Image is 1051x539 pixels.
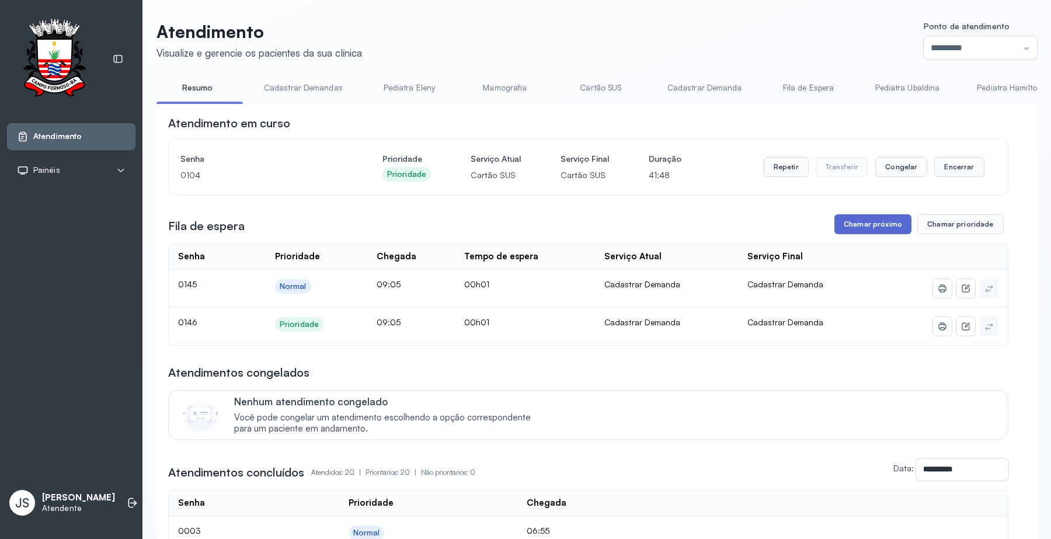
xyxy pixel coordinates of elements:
p: 0104 [180,167,343,183]
p: [PERSON_NAME] [42,492,115,503]
p: Cartão SUS [471,167,521,183]
img: Imagem de CalloutCard [183,397,218,432]
a: Cadastrar Demanda [656,78,754,98]
p: Cartão SUS [561,167,609,183]
a: Pediatra Eleny [368,78,450,98]
p: Atendimento [156,21,362,42]
p: Nenhum atendimento congelado [234,395,543,408]
button: Transferir [816,157,869,177]
h4: Duração [649,151,681,167]
img: Logotipo do estabelecimento [12,19,96,100]
div: Senha [178,498,205,509]
span: 09:05 [377,279,401,289]
h3: Atendimento em curso [168,115,290,131]
div: Serviço Atual [604,251,662,262]
div: Normal [280,281,307,291]
a: Resumo [156,78,238,98]
p: Atendente [42,503,115,513]
button: Chamar próximo [834,214,911,234]
a: Cadastrar Demandas [252,78,354,98]
span: 0146 [178,317,197,327]
button: Chamar prioridade [917,214,1004,234]
div: Visualize e gerencie os pacientes da sua clínica [156,47,362,59]
div: Chegada [527,498,566,509]
span: 00h01 [464,279,489,289]
span: 00h01 [464,317,489,327]
span: Cadastrar Demanda [747,317,823,327]
a: Fila de Espera [768,78,850,98]
a: Pediatra Ubaldina [864,78,952,98]
div: Chegada [377,251,416,262]
p: Prioritários: 20 [366,464,421,481]
div: Prioridade [280,319,319,329]
h3: Atendimentos concluídos [168,464,304,481]
span: | [359,468,361,477]
button: Encerrar [934,157,984,177]
span: Você pode congelar um atendimento escolhendo a opção correspondente para um paciente em andamento. [234,412,543,434]
span: Atendimento [33,131,82,141]
span: 0003 [178,526,201,535]
h4: Serviço Atual [471,151,521,167]
h4: Senha [180,151,343,167]
p: Atendidos: 20 [311,464,366,481]
div: Cadastrar Demanda [604,317,728,328]
button: Congelar [875,157,927,177]
div: Prioridade [275,251,320,262]
div: Normal [353,528,380,538]
h4: Prioridade [382,151,431,167]
div: Tempo de espera [464,251,538,262]
span: Painéis [33,165,60,175]
div: Serviço Final [747,251,803,262]
div: Cadastrar Demanda [604,279,728,290]
span: 0145 [178,279,197,289]
h3: Atendimentos congelados [168,364,309,381]
div: Prioridade [349,498,394,509]
p: Não prioritários: 0 [421,464,475,481]
span: Ponto de atendimento [924,21,1010,31]
label: Data: [893,463,914,473]
a: Cartão SUS [560,78,642,98]
span: 06:55 [527,526,549,535]
span: 09:05 [377,317,401,327]
h4: Serviço Final [561,151,609,167]
div: Senha [178,251,205,262]
p: 41:48 [649,167,681,183]
a: Atendimento [17,131,126,142]
button: Repetir [764,157,809,177]
span: | [415,468,416,477]
a: Mamografia [464,78,546,98]
span: Cadastrar Demanda [747,279,823,289]
div: Prioridade [387,169,426,179]
h3: Fila de espera [168,218,245,234]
